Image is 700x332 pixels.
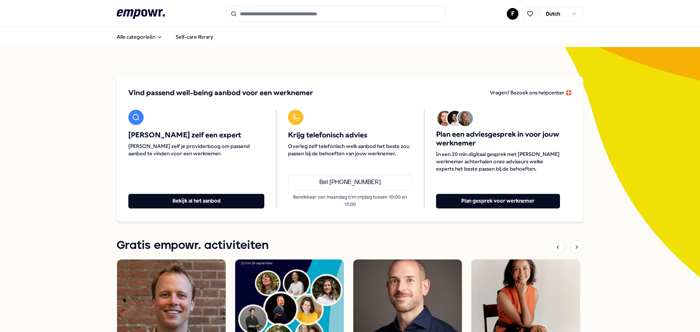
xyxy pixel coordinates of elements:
[117,237,269,255] h1: Gratis empowr. activiteiten
[436,151,560,172] span: In een 20 min digitaal gesprek met [PERSON_NAME] werknemer achterhalen onze adviseurs welke exper...
[288,142,412,157] span: Overleg zelf telefonisch welk aanbod het beste zou passen bij de behoeften van jouw werknemer.
[549,156,700,332] iframe: Message
[447,111,463,126] img: Avatar
[226,6,445,22] input: Search for products, categories or subcategories
[437,111,452,126] img: Avatar
[128,194,264,208] button: Bekijk al het aanbod
[458,111,473,126] img: Avatar
[288,131,412,140] span: Krijg telefonisch advies
[507,8,518,20] button: F
[111,30,168,44] button: Alle categorieën
[436,194,560,208] button: Plan gesprek voor werknemer
[128,142,264,157] span: [PERSON_NAME] zelf je providerboog om passend aanbod te vinden voor een werknemer.
[128,88,313,98] span: Vind passend well-being aanbod voor een werknemer
[288,175,412,191] a: Bel [PHONE_NUMBER]
[170,30,219,44] a: Self-care library
[128,131,264,140] span: [PERSON_NAME] zelf een expert
[436,130,560,148] span: Plan een adviesgesprek in voor jouw werknemer
[490,90,572,95] span: Vragen? Bezoek ons helpcenter 🛟
[288,194,412,208] p: Bereikbaar van maandag t/m vrijdag tussen 10:00 en 17:00
[111,30,219,44] nav: Main
[490,88,572,98] a: Vragen? Bezoek ons helpcenter 🛟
